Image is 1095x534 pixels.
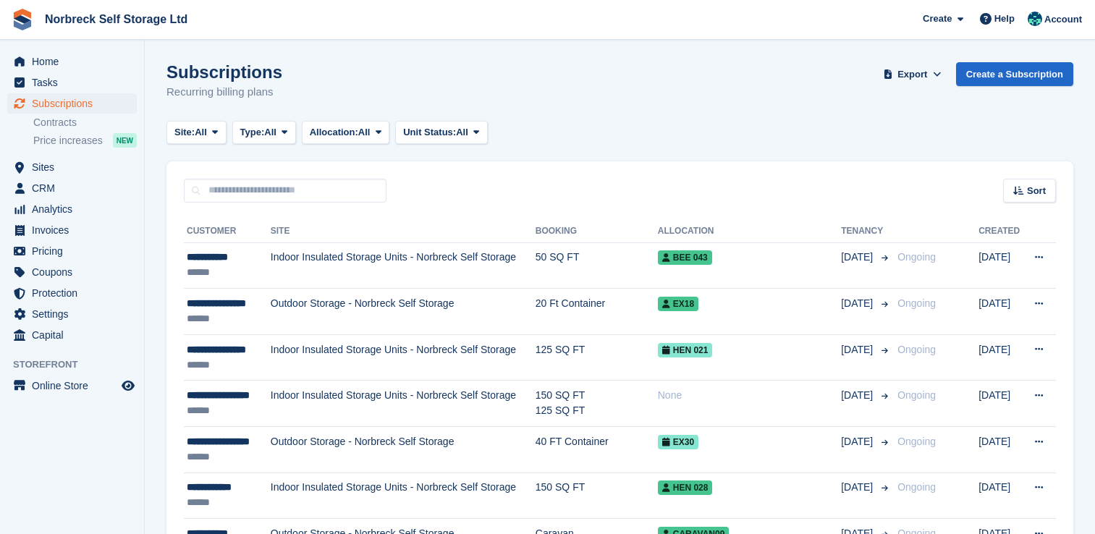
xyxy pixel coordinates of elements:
[271,289,536,335] td: Outdoor Storage - Norbreck Self Storage
[841,296,876,311] span: [DATE]
[1044,12,1082,27] span: Account
[32,262,119,282] span: Coupons
[271,334,536,381] td: Indoor Insulated Storage Units - Norbreck Self Storage
[403,125,456,140] span: Unit Status:
[658,480,713,495] span: HEN 028
[302,121,390,145] button: Allocation: All
[658,220,841,243] th: Allocation
[841,220,892,243] th: Tenancy
[166,62,282,82] h1: Subscriptions
[32,93,119,114] span: Subscriptions
[32,51,119,72] span: Home
[166,84,282,101] p: Recurring billing plans
[271,242,536,289] td: Indoor Insulated Storage Units - Norbreck Self Storage
[897,251,936,263] span: Ongoing
[994,12,1015,26] span: Help
[7,199,137,219] a: menu
[7,241,137,261] a: menu
[32,178,119,198] span: CRM
[1027,184,1046,198] span: Sort
[897,389,936,401] span: Ongoing
[7,178,137,198] a: menu
[271,220,536,243] th: Site
[536,220,658,243] th: Booking
[232,121,296,145] button: Type: All
[32,72,119,93] span: Tasks
[32,241,119,261] span: Pricing
[12,9,33,30] img: stora-icon-8386f47178a22dfd0bd8f6a31ec36ba5ce8667c1dd55bd0f319d3a0aa187defe.svg
[195,125,207,140] span: All
[658,250,712,265] span: BEE 043
[841,480,876,495] span: [DATE]
[978,289,1023,335] td: [DATE]
[7,325,137,345] a: menu
[33,132,137,148] a: Price increases NEW
[978,242,1023,289] td: [DATE]
[33,134,103,148] span: Price increases
[119,377,137,394] a: Preview store
[271,381,536,427] td: Indoor Insulated Storage Units - Norbreck Self Storage
[271,472,536,519] td: Indoor Insulated Storage Units - Norbreck Self Storage
[658,435,698,449] span: EX30
[536,242,658,289] td: 50 SQ FT
[978,334,1023,381] td: [DATE]
[113,133,137,148] div: NEW
[897,297,936,309] span: Ongoing
[658,343,713,357] span: HEN 021
[897,436,936,447] span: Ongoing
[536,289,658,335] td: 20 Ft Container
[978,381,1023,427] td: [DATE]
[32,283,119,303] span: Protection
[841,342,876,357] span: [DATE]
[32,304,119,324] span: Settings
[897,344,936,355] span: Ongoing
[956,62,1073,86] a: Create a Subscription
[897,481,936,493] span: Ongoing
[174,125,195,140] span: Site:
[536,427,658,473] td: 40 FT Container
[841,388,876,403] span: [DATE]
[32,376,119,396] span: Online Store
[39,7,193,31] a: Norbreck Self Storage Ltd
[536,334,658,381] td: 125 SQ FT
[32,157,119,177] span: Sites
[841,250,876,265] span: [DATE]
[978,427,1023,473] td: [DATE]
[658,388,841,403] div: None
[897,67,927,82] span: Export
[264,125,276,140] span: All
[7,262,137,282] a: menu
[841,434,876,449] span: [DATE]
[166,121,227,145] button: Site: All
[395,121,487,145] button: Unit Status: All
[7,220,137,240] a: menu
[658,297,698,311] span: EX18
[33,116,137,130] a: Contracts
[271,427,536,473] td: Outdoor Storage - Norbreck Self Storage
[1028,12,1042,26] img: Sally King
[536,472,658,519] td: 150 SQ FT
[978,472,1023,519] td: [DATE]
[310,125,358,140] span: Allocation:
[7,157,137,177] a: menu
[7,51,137,72] a: menu
[184,220,271,243] th: Customer
[32,325,119,345] span: Capital
[923,12,952,26] span: Create
[536,381,658,427] td: 150 SQ FT 125 SQ FT
[32,199,119,219] span: Analytics
[7,376,137,396] a: menu
[7,72,137,93] a: menu
[7,283,137,303] a: menu
[13,357,144,372] span: Storefront
[32,220,119,240] span: Invoices
[7,93,137,114] a: menu
[456,125,468,140] span: All
[978,220,1023,243] th: Created
[240,125,265,140] span: Type:
[7,304,137,324] a: menu
[881,62,944,86] button: Export
[358,125,371,140] span: All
